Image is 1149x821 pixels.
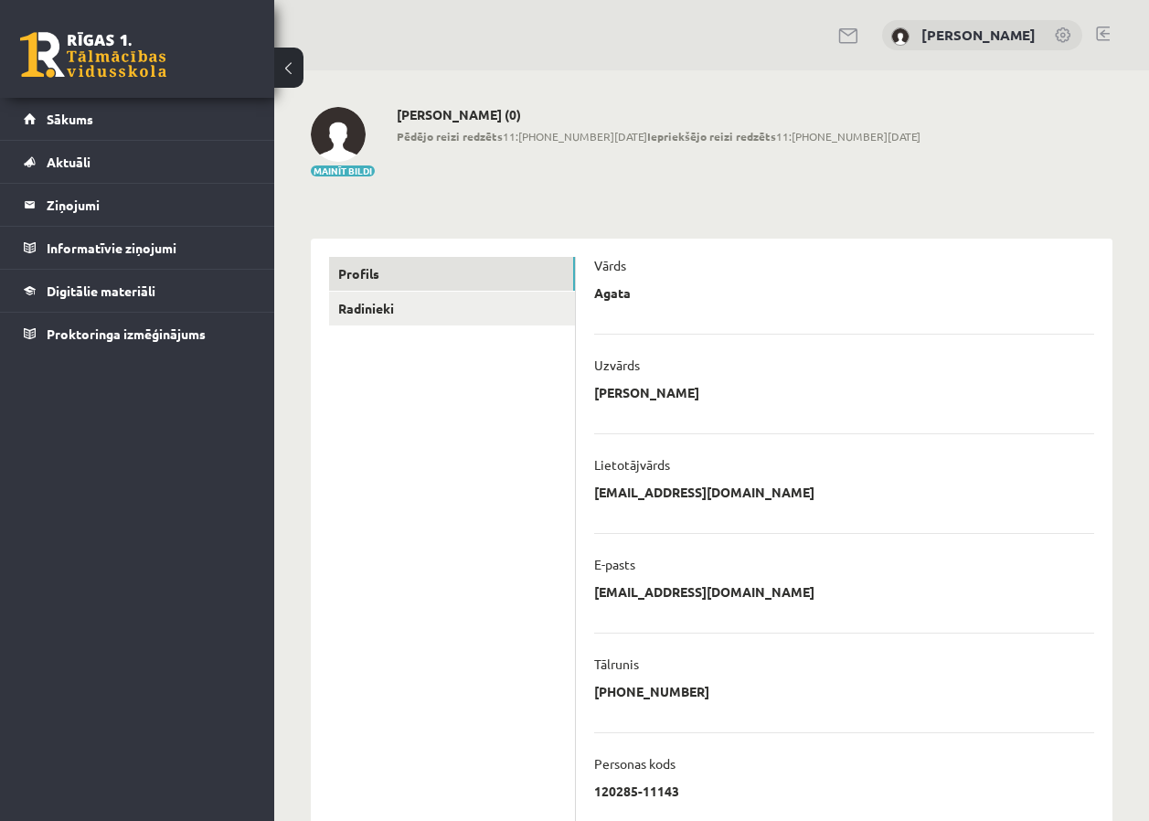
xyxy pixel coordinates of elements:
p: Tālrunis [594,656,639,672]
p: [EMAIL_ADDRESS][DOMAIN_NAME] [594,583,814,600]
a: Rīgas 1. Tālmācības vidusskola [20,32,166,78]
a: [PERSON_NAME] [921,26,1036,44]
legend: Ziņojumi [47,184,251,226]
span: Digitālie materiāli [47,283,155,299]
p: Lietotājvārds [594,456,670,473]
a: Aktuāli [24,141,251,183]
span: Sākums [47,111,93,127]
p: 120285-11143 [594,783,679,799]
p: Uzvārds [594,357,640,373]
p: E-pasts [594,556,635,572]
span: Proktoringa izmēģinājums [47,325,206,342]
img: Agata Jurēviča [891,27,910,46]
p: [PHONE_NUMBER] [594,683,709,699]
span: 11:[PHONE_NUMBER][DATE] 11:[PHONE_NUMBER][DATE] [397,128,920,144]
h2: [PERSON_NAME] (0) [397,107,920,123]
a: Radinieki [329,292,575,325]
legend: Informatīvie ziņojumi [47,227,251,269]
button: Mainīt bildi [311,165,375,176]
p: [EMAIL_ADDRESS][DOMAIN_NAME] [594,484,814,500]
a: Sākums [24,98,251,140]
p: [PERSON_NAME] [594,384,699,400]
a: Informatīvie ziņojumi [24,227,251,269]
b: Pēdējo reizi redzēts [397,129,503,144]
p: Vārds [594,257,626,273]
a: Proktoringa izmēģinājums [24,313,251,355]
p: Agata [594,284,631,301]
p: Personas kods [594,755,676,772]
a: Digitālie materiāli [24,270,251,312]
b: Iepriekšējo reizi redzēts [647,129,776,144]
a: Ziņojumi [24,184,251,226]
a: Profils [329,257,575,291]
span: Aktuāli [47,154,90,170]
img: Agata Jurēviča [311,107,366,162]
